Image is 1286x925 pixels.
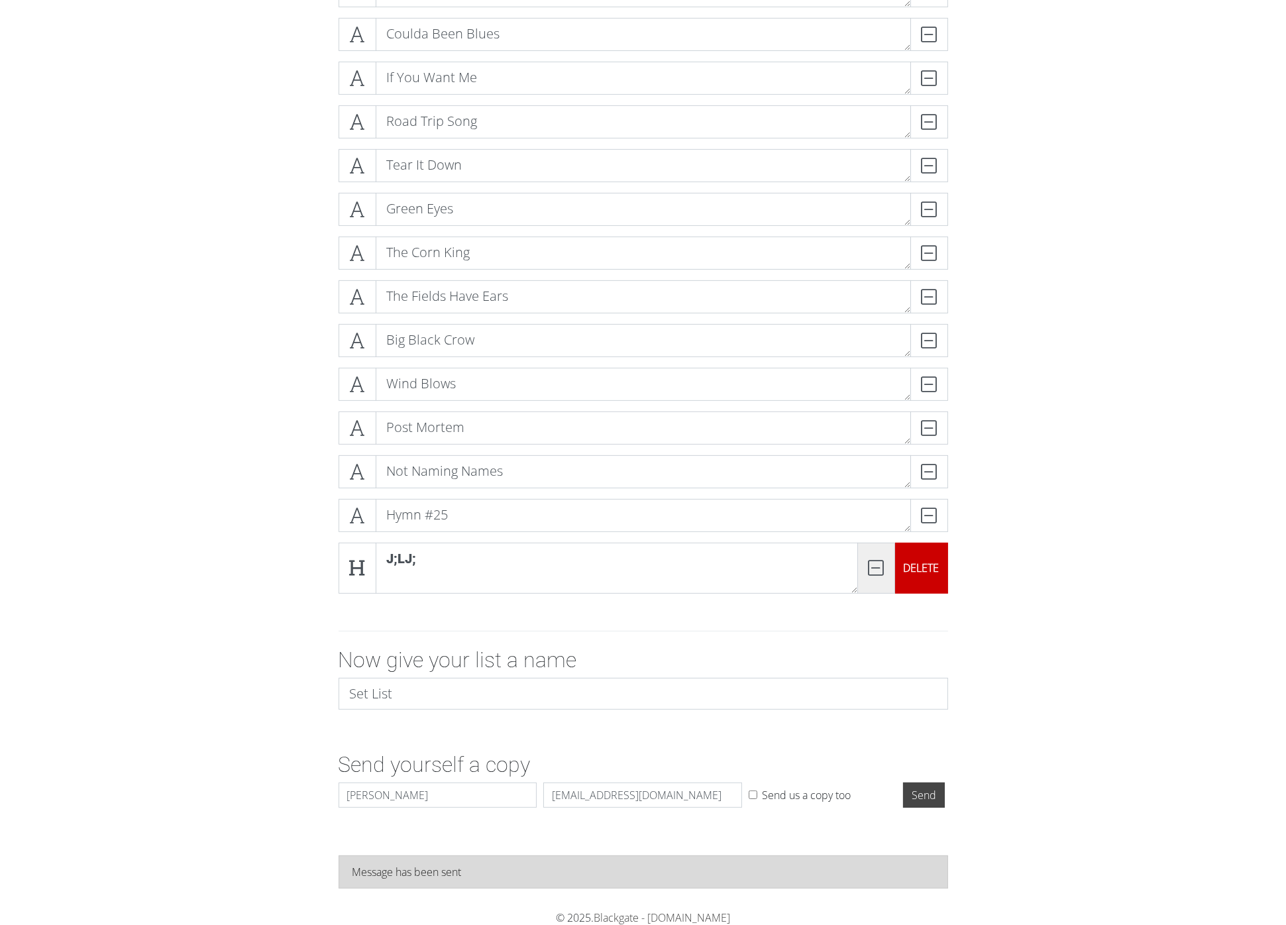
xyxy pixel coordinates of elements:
input: Name [339,783,537,808]
input: Email Address [543,783,742,808]
input: My amazing list... [339,678,948,710]
a: Blackgate - [DOMAIN_NAME] [594,910,730,925]
div: Message has been sent [352,864,934,880]
h2: Now give your list a name [339,647,948,673]
h2: Send yourself a copy [339,752,948,777]
label: Send us a copy too [762,787,851,803]
input: Send [903,783,945,808]
div: DELETE [895,543,948,594]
